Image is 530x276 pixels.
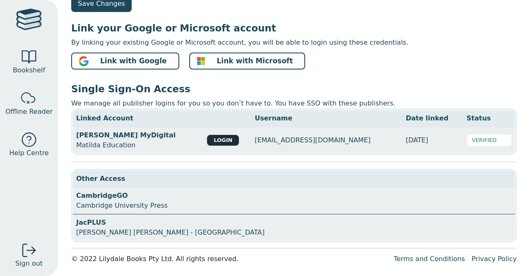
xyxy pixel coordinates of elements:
[402,110,463,127] th: Date linked
[9,148,48,158] span: Help Centre
[467,134,512,146] div: VERIFIED
[76,218,106,226] strong: JacPLUS
[251,110,402,127] th: Username
[197,57,205,65] img: ms-symbollockup_mssymbol_19.svg
[71,254,387,264] div: © 2022 Lilydale Books Pty Ltd. All rights reserved.
[76,130,200,150] div: Matilda Education
[76,192,128,199] strong: CambridgeGO
[76,131,176,139] strong: [PERSON_NAME] MyDigital
[76,218,497,238] div: [PERSON_NAME] [PERSON_NAME] - [GEOGRAPHIC_DATA]
[251,127,402,154] td: [EMAIL_ADDRESS][DOMAIN_NAME]
[71,98,517,108] p: We manage all publisher logins for you so you don’t have to. You have SSO with these publishers.
[5,107,53,117] span: Offline Reader
[207,135,239,146] button: LOGIN
[73,170,501,187] th: These providers either don’t support SSO or the email on the accounts has been changed since it w...
[71,38,517,48] p: By linking your existing Google or Microsoft account, you will be able to login using these crede...
[402,127,463,154] td: [DATE]
[79,56,89,66] img: google_logo.svg
[76,191,497,211] div: Cambridge University Press
[71,22,517,34] h3: Link your Google or Microsoft account
[15,259,43,269] span: Sign out
[394,255,465,263] a: Terms and Conditions
[100,56,167,66] span: Link with Google
[71,83,517,95] h3: Single Sign-On Access
[71,53,179,70] button: Link with Google
[463,110,515,127] th: Status
[189,53,306,70] button: Link with Microsoft
[472,255,517,263] a: Privacy Policy
[217,56,293,66] span: Link with Microsoft
[13,65,45,75] span: Bookshelf
[73,110,204,127] th: Linked Account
